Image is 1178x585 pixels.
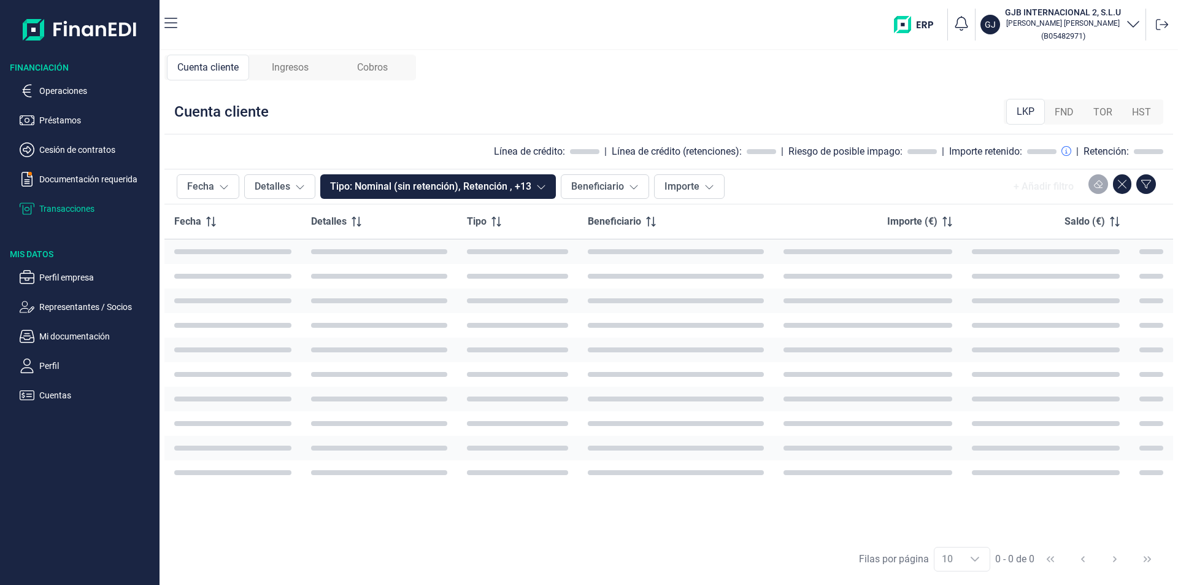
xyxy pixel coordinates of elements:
[995,554,1034,564] span: 0 - 0 de 0
[1005,6,1121,18] h3: GJB INTERNACIONAL 2, S.L.U
[1076,144,1079,159] div: |
[588,214,641,229] span: Beneficiario
[39,201,155,216] p: Transacciones
[1133,544,1162,574] button: Last Page
[39,300,155,314] p: Representantes / Socios
[331,55,414,80] div: Cobros
[894,16,942,33] img: erp
[1084,100,1122,125] div: TOR
[167,55,249,80] div: Cuenta cliente
[1055,105,1074,120] span: FND
[467,214,487,229] span: Tipo
[949,145,1022,158] div: Importe retenido:
[1045,100,1084,125] div: FND
[494,145,565,158] div: Línea de crédito:
[1017,104,1034,119] span: LKP
[1132,105,1151,120] span: HST
[788,145,903,158] div: Riesgo de posible impago:
[781,144,783,159] div: |
[39,172,155,187] p: Documentación requerida
[20,358,155,373] button: Perfil
[20,83,155,98] button: Operaciones
[1100,544,1130,574] button: Next Page
[39,83,155,98] p: Operaciones
[177,174,239,199] button: Fecha
[887,214,937,229] span: Importe (€)
[612,145,742,158] div: Línea de crédito (retenciones):
[20,142,155,157] button: Cesión de contratos
[23,10,137,49] img: Logo de aplicación
[272,60,309,75] span: Ingresos
[249,55,331,80] div: Ingresos
[561,174,649,199] button: Beneficiario
[1006,99,1045,125] div: LKP
[174,102,269,122] div: Cuenta cliente
[20,172,155,187] button: Documentación requerida
[39,358,155,373] p: Perfil
[980,6,1141,43] button: GJGJB INTERNACIONAL 2, S.L.U[PERSON_NAME] [PERSON_NAME](B05482971)
[320,174,556,199] button: Tipo: Nominal (sin retención), Retención , +13
[20,300,155,314] button: Representantes / Socios
[20,388,155,403] button: Cuentas
[39,388,155,403] p: Cuentas
[177,60,239,75] span: Cuenta cliente
[244,174,315,199] button: Detalles
[357,60,388,75] span: Cobros
[1005,18,1121,28] p: [PERSON_NAME] [PERSON_NAME]
[311,214,347,229] span: Detalles
[20,201,155,216] button: Transacciones
[1093,105,1112,120] span: TOR
[39,270,155,285] p: Perfil empresa
[1122,100,1161,125] div: HST
[654,174,725,199] button: Importe
[985,18,996,31] p: GJ
[1068,544,1098,574] button: Previous Page
[942,144,944,159] div: |
[20,113,155,128] button: Préstamos
[604,144,607,159] div: |
[39,329,155,344] p: Mi documentación
[39,142,155,157] p: Cesión de contratos
[960,548,990,571] div: Choose
[174,214,201,229] span: Fecha
[1064,214,1105,229] span: Saldo (€)
[1036,544,1065,574] button: First Page
[1041,31,1085,41] small: Copiar cif
[859,552,929,567] div: Filas por página
[20,329,155,344] button: Mi documentación
[39,113,155,128] p: Préstamos
[1084,145,1129,158] div: Retención:
[20,270,155,285] button: Perfil empresa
